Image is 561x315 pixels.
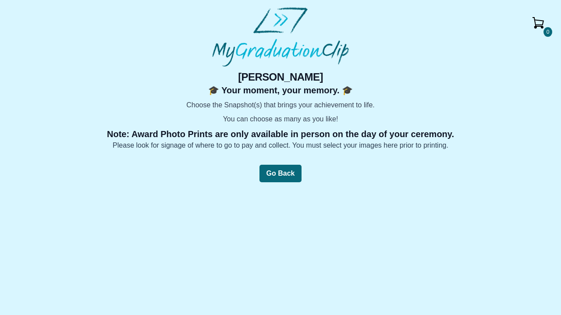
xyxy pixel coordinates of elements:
[86,84,475,96] h2: 🎓 Your moment, your memory. 🎓
[86,114,475,124] p: You can choose as many as you like!
[528,12,549,33] img: Cart
[212,7,349,67] img: MyGraduationClip
[18,128,543,140] p: Note: Award Photo Prints are only available in person on the day of your ceremony.
[18,140,543,151] p: Please look for signage of where to go to pay and collect. You must select your images here prior...
[86,70,475,84] h2: [PERSON_NAME]
[524,9,552,37] button: Cart0
[86,100,475,110] p: Choose the Snapshot(s) that brings your achievement to life.
[259,165,302,182] button: Go Back
[543,27,552,37] span: 0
